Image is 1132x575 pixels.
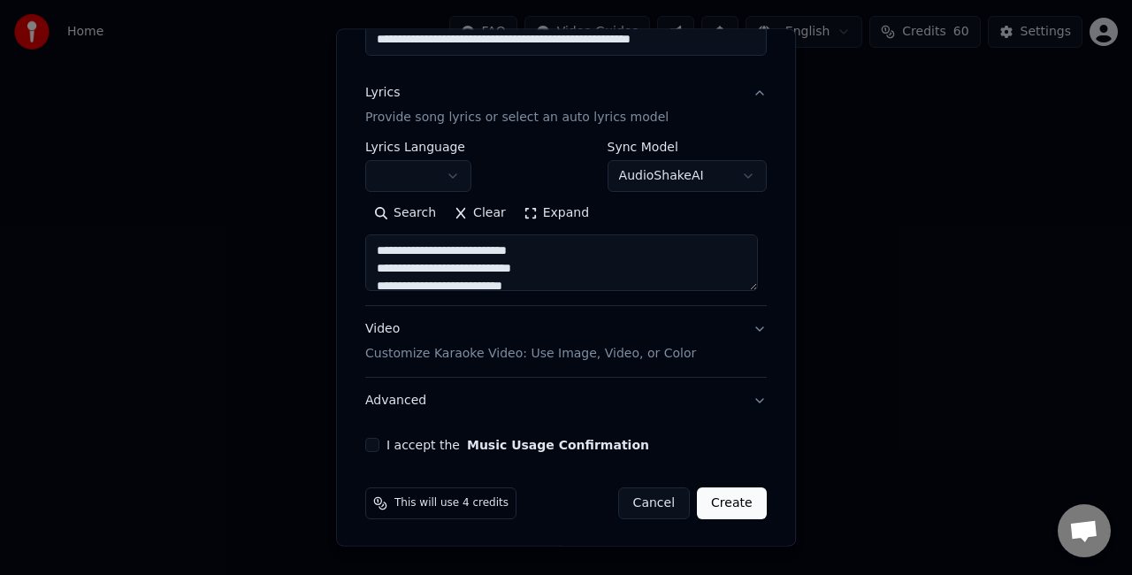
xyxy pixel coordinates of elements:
p: Customize Karaoke Video: Use Image, Video, or Color [365,345,696,363]
button: Create [697,487,767,519]
button: Advanced [365,378,767,424]
label: Lyrics Language [365,141,471,153]
div: Lyrics [365,84,400,102]
button: VideoCustomize Karaoke Video: Use Image, Video, or Color [365,306,767,377]
p: Provide song lyrics or select an auto lyrics model [365,109,669,126]
div: LyricsProvide song lyrics or select an auto lyrics model [365,141,767,305]
button: Search [365,199,445,227]
button: Expand [515,199,598,227]
button: Cancel [618,487,690,519]
span: This will use 4 credits [394,496,509,510]
button: LyricsProvide song lyrics or select an auto lyrics model [365,70,767,141]
label: Sync Model [608,141,767,153]
div: Video [365,320,696,363]
button: I accept the [467,439,649,451]
button: Clear [445,199,515,227]
label: I accept the [386,439,649,451]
